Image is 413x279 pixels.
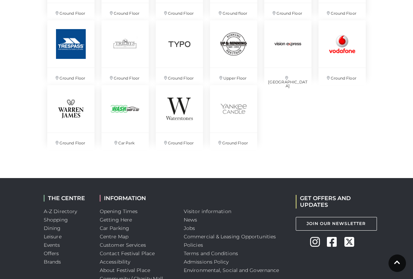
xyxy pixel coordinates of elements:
a: Customer Services [100,242,146,248]
h2: INFORMATION [100,195,173,202]
p: Ground Floor [318,3,366,20]
a: Visitor information [184,208,231,215]
p: Ground Floor [210,133,257,150]
a: Brands [44,259,61,265]
a: [GEOGRAPHIC_DATA] [261,17,315,82]
p: Ground floor [210,3,257,20]
a: Car Parking [100,225,129,231]
a: Events [44,242,60,248]
a: Offers [44,250,59,257]
a: Ground Floor [206,82,261,147]
a: Ground Floor [98,17,152,82]
a: Environmental, Social and Governance [184,267,279,273]
a: Ground Floor [315,17,369,82]
a: Ground Floor [44,82,98,147]
a: Centre Map [100,233,128,240]
p: [GEOGRAPHIC_DATA] [264,68,311,93]
img: Up & Running at Festival Place [210,20,257,68]
a: Opening Times [100,208,138,215]
p: Car Park [101,133,149,150]
p: Ground Floor [156,133,203,150]
a: Ground Floor [44,17,98,82]
p: Ground Floor [156,3,203,20]
a: Accessibility [100,259,130,265]
a: Join Our Newsletter [296,217,377,231]
a: Ground Floor [152,82,206,147]
p: Upper Floor [210,68,257,85]
p: Ground Floor [47,3,94,20]
a: Ground Floor [152,17,206,82]
p: Ground Floor [47,68,94,85]
a: A-Z Directory [44,208,77,215]
p: Ground Floor [101,68,149,85]
p: Ground Floor [264,3,311,20]
a: Commercial & Leasing Opportunities [184,233,276,240]
a: Up & Running at Festival Place Upper Floor [206,17,261,82]
p: Ground Floor [318,68,366,85]
p: Ground Floor [47,133,94,150]
a: Jobs [184,225,195,231]
a: Dining [44,225,61,231]
a: Contact Festival Place [100,250,155,257]
a: Wash Shop and Go, Basingstoke, Festival Place, Hampshire Car Park [98,82,152,147]
a: Getting Here [100,217,132,223]
a: About Festival Place [100,267,150,273]
p: Ground Floor [156,68,203,85]
a: Policies [184,242,203,248]
a: News [184,217,197,223]
img: Wash Shop and Go, Basingstoke, Festival Place, Hampshire [101,85,149,132]
a: Shopping [44,217,68,223]
a: Terms and Conditions [184,250,238,257]
p: Ground Floor [101,3,149,20]
h2: GET OFFERS AND UPDATES [296,195,369,208]
h2: THE CENTRE [44,195,89,202]
a: Leisure [44,233,62,240]
a: Admissions Policy [184,259,229,265]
